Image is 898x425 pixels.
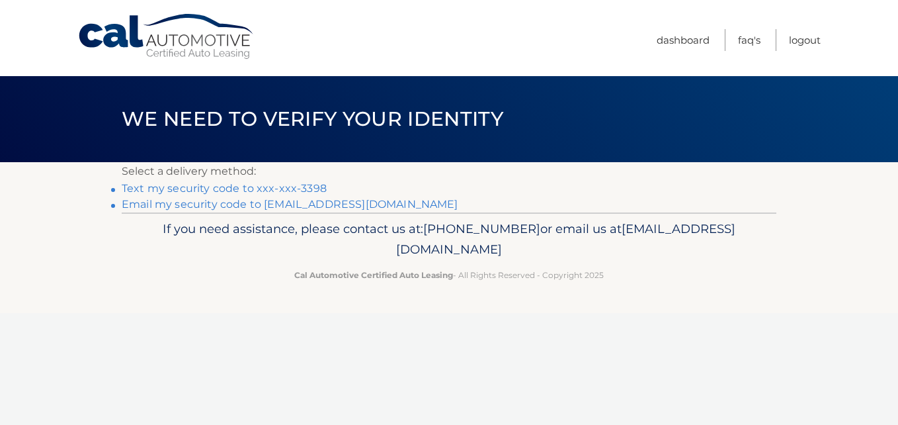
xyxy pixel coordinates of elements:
a: Text my security code to xxx-xxx-3398 [122,182,327,195]
span: We need to verify your identity [122,107,503,131]
p: If you need assistance, please contact us at: or email us at [130,218,768,261]
p: Select a delivery method: [122,162,776,181]
span: [PHONE_NUMBER] [423,221,540,236]
a: Cal Automotive [77,13,256,60]
a: FAQ's [738,29,760,51]
a: Logout [789,29,821,51]
a: Email my security code to [EMAIL_ADDRESS][DOMAIN_NAME] [122,198,458,211]
p: - All Rights Reserved - Copyright 2025 [130,268,768,282]
strong: Cal Automotive Certified Auto Leasing [294,270,453,280]
a: Dashboard [657,29,710,51]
